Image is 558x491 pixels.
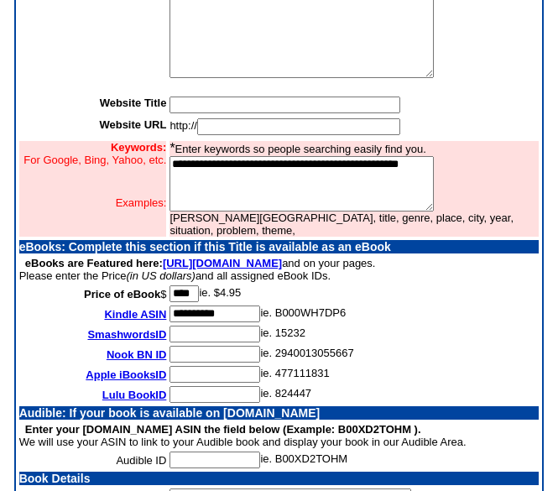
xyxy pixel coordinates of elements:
font: Audible ID [116,454,166,467]
font: ie. B00XD2TOHM [260,452,347,465]
a: Nook BN ID [107,348,167,361]
font: ie. 2940013055667 [260,347,353,359]
a: Apple iBooksID [86,368,166,381]
font: ie. 15232 [260,326,305,339]
font: Enter keywords so people searching easily find you. [PERSON_NAME][GEOGRAPHIC_DATA], title, genre,... [169,143,514,237]
b: Website URL [99,118,166,131]
a: Lulu BookID [102,389,167,401]
a: SmashwordsID [87,328,166,341]
font: and on your pages. Please enter the Price and all assigned eBook IDs. [19,257,376,282]
font: Examples: [116,196,167,209]
font: Keywords: [111,141,166,154]
b: eBooks are Featured here: [25,257,282,269]
font: ie. $4.95 [199,286,241,299]
font: ie. B000WH7DP6 [260,306,346,319]
b: Price of eBook [84,288,160,300]
td: Audible: If your book is available on [DOMAIN_NAME] [19,406,540,420]
td: eBooks: Complete this section if this Title is available as an eBook [19,240,540,253]
font: $ [84,288,166,300]
font: ie. 824447 [260,387,311,400]
td: Book Details [19,472,540,485]
font: For Google, Bing, Yahoo, etc. [23,154,166,166]
b: Enter your [DOMAIN_NAME] ASIN the field below (Example: B00XD2TOHM ). [25,423,421,436]
a: Kindle ASIN [104,308,166,321]
font: http:// [169,119,400,132]
a: [URL][DOMAIN_NAME] [163,257,282,269]
font: ie. 477111831 [260,367,329,379]
b: Website Title [100,97,167,109]
font: We will use your ASIN to link to your Audible book and display your book in our Audible Area. [19,423,467,448]
i: (in US dollars) [127,269,196,282]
